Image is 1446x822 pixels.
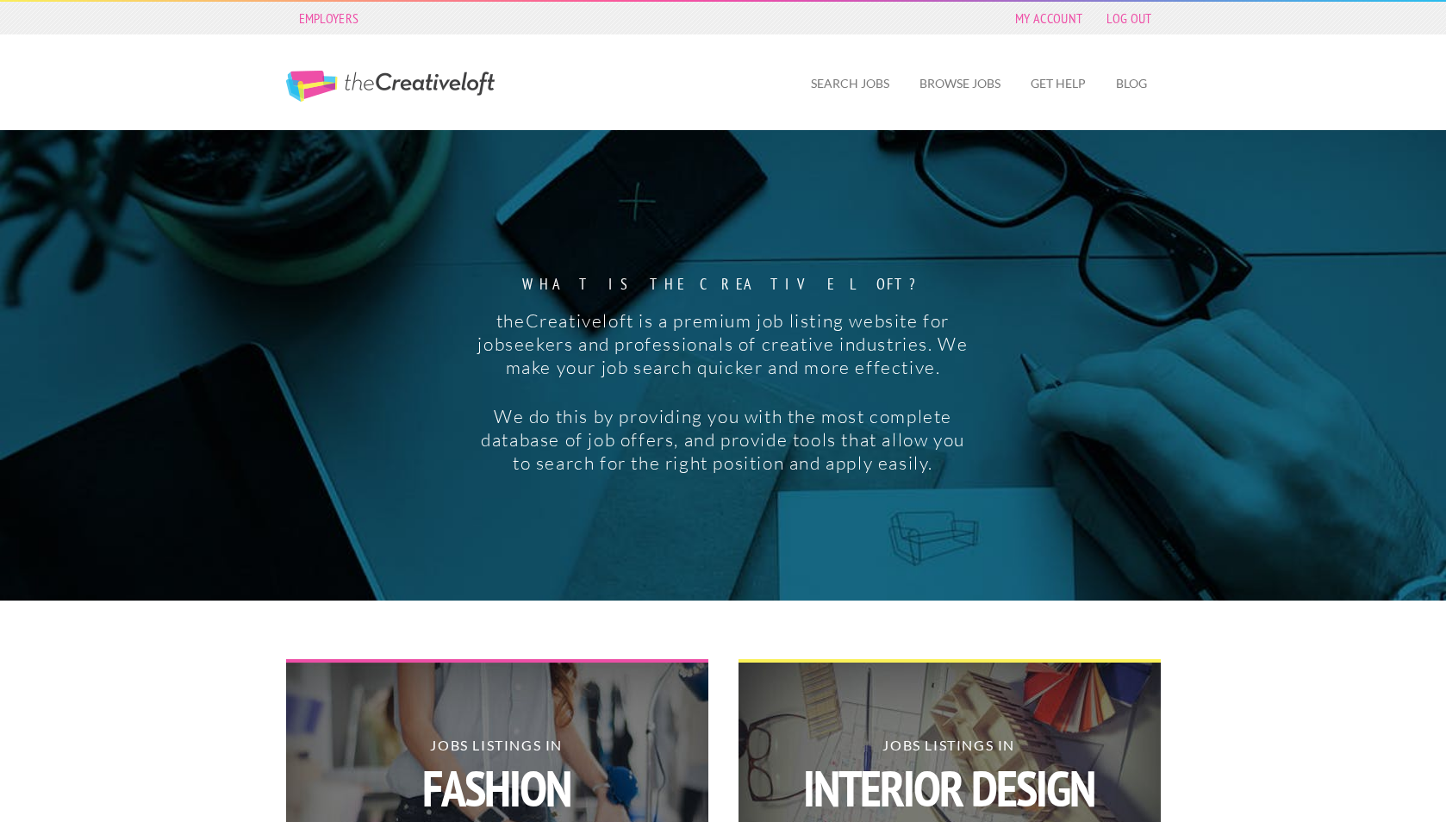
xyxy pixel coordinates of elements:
a: Employers [290,6,368,30]
p: theCreativeloft is a premium job listing website for jobseekers and professionals of creative ind... [474,309,971,379]
p: We do this by providing you with the most complete database of job offers, and provide tools that... [474,405,971,475]
a: The Creative Loft [286,71,495,102]
h2: Jobs Listings in [285,738,707,813]
a: Get Help [1017,64,1100,103]
h2: Jobs Listings in [738,738,1160,813]
a: Log Out [1098,6,1160,30]
a: Browse Jobs [906,64,1014,103]
a: Blog [1102,64,1161,103]
strong: Interior Design [738,763,1160,813]
strong: What is the creative loft? [474,277,971,292]
strong: Fashion [285,763,707,813]
a: Search Jobs [797,64,903,103]
a: My Account [1007,6,1091,30]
